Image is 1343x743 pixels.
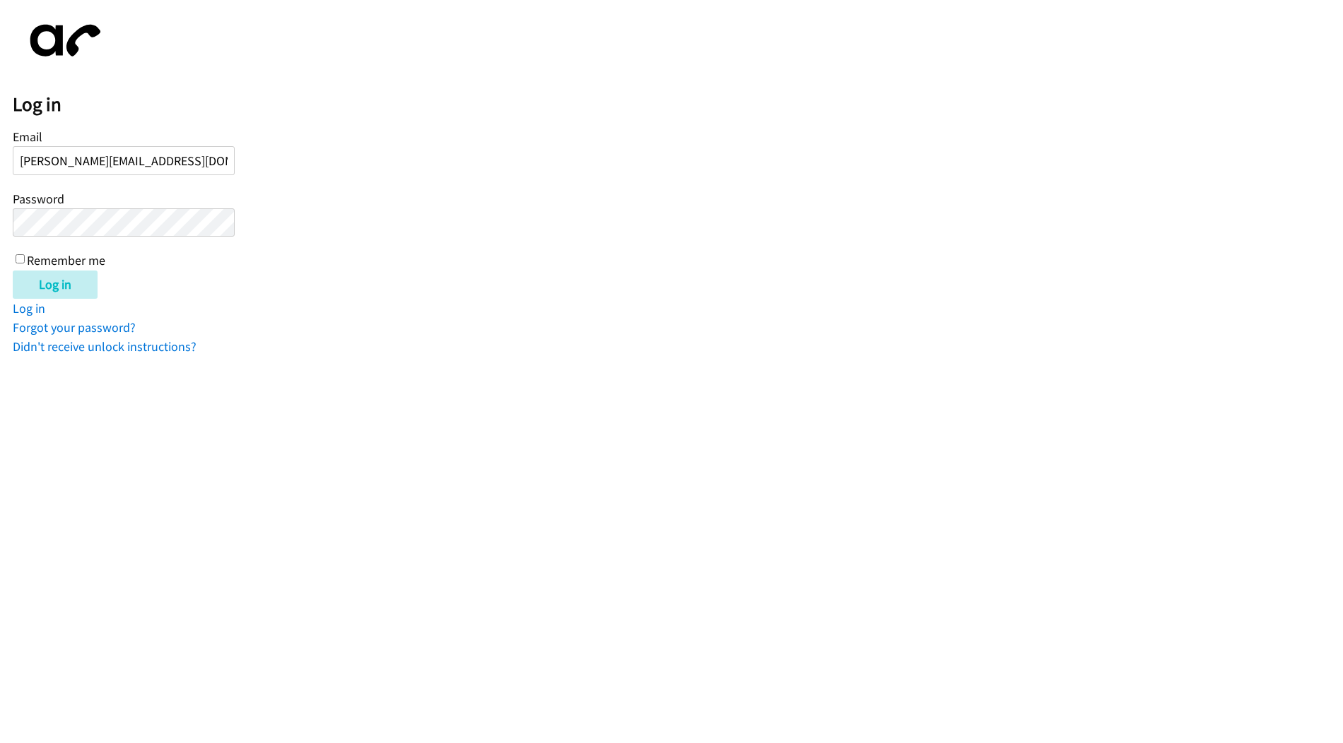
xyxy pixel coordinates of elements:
h2: Log in [13,93,1343,117]
a: Didn't receive unlock instructions? [13,338,197,355]
a: Log in [13,300,45,316]
a: Forgot your password? [13,319,136,335]
input: Log in [13,271,98,299]
label: Email [13,129,42,145]
label: Password [13,191,64,207]
img: aphone-8a226864a2ddd6a5e75d1ebefc011f4aa8f32683c2d82f3fb0802fe031f96514.svg [13,13,112,69]
label: Remember me [27,253,105,269]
